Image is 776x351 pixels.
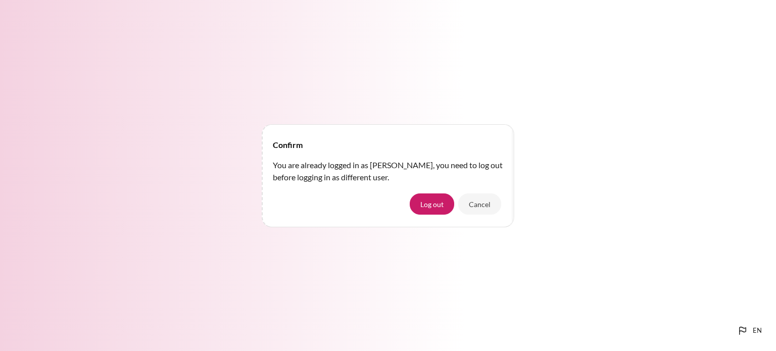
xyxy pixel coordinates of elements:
button: Cancel [458,193,501,215]
button: Log out [410,193,454,215]
p: You are already logged in as [PERSON_NAME], you need to log out before logging in as different user. [273,159,503,183]
button: Languages [733,321,766,341]
h4: Confirm [273,139,303,151]
span: en [753,326,762,336]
